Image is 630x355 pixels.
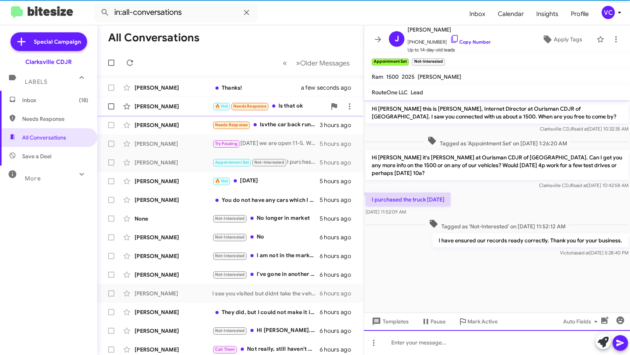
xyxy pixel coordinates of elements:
[430,314,446,329] span: Pause
[370,314,409,329] span: Templates
[539,182,628,188] span: Clarksville CDJR [DATE] 10:42:58 AM
[320,327,357,335] div: 6 hours ago
[22,96,88,104] span: Inbox
[135,327,212,335] div: [PERSON_NAME]
[212,120,320,129] div: Isvthe car back running
[212,139,320,148] div: [DATE] we are open 11-5. What time might work best for you?
[320,140,357,148] div: 5 hours ago
[215,328,245,333] span: Not-Interested
[574,182,587,188] span: said at
[366,102,628,124] p: Hi [PERSON_NAME] this is [PERSON_NAME], Internet Director at Ourisman CDJR of [GEOGRAPHIC_DATA]. ...
[212,158,320,167] div: I purchased the truck [DATE]
[215,235,245,240] span: Not-Interested
[595,6,621,19] button: VC
[215,216,245,221] span: Not-Interested
[320,346,357,353] div: 6 hours ago
[215,178,228,184] span: 🔥 Hot
[372,73,383,80] span: Ram
[320,271,357,279] div: 6 hours ago
[412,58,444,65] small: Not-Interested
[135,290,212,297] div: [PERSON_NAME]
[426,219,569,230] span: Tagged as 'Not-Interested' on [DATE] 11:52:12 AM
[215,272,245,277] span: Not-Interested
[22,134,66,141] span: All Conversations
[408,34,491,46] span: [PHONE_NUMBER]
[25,58,72,66] div: Clarksville CDJR
[215,160,249,165] span: Appointment Set
[320,196,357,204] div: 5 hours ago
[135,102,212,110] div: [PERSON_NAME]
[135,233,212,241] div: [PERSON_NAME]
[320,159,357,166] div: 5 hours ago
[530,32,593,46] button: Apply Tags
[418,73,461,80] span: [PERSON_NAME]
[135,215,212,223] div: None
[283,58,287,68] span: «
[291,55,354,71] button: Next
[402,73,415,80] span: 2025
[415,314,452,329] button: Pause
[212,290,320,297] div: I see you visited but didnt take the vehcile home!
[372,58,409,65] small: Appointment Set
[135,177,212,185] div: [PERSON_NAME]
[492,3,530,25] span: Calendar
[212,270,320,279] div: I've gone in another direction. Thanks for you help.
[432,233,628,247] p: I have ensured our records ready correctly. Thank you for your business.
[34,38,81,46] span: Special Campaign
[320,121,357,129] div: 3 hours ago
[212,251,320,260] div: I am not in the market anymore
[135,271,212,279] div: [PERSON_NAME]
[135,308,212,316] div: [PERSON_NAME]
[212,308,320,316] div: They did, but I could not make it in, unfortunately. I did get a letter in the mail about my loan...
[372,89,408,96] span: RouteOne LLC
[212,233,320,242] div: No
[215,253,245,258] span: Not-Interested
[215,347,235,352] span: Call Them
[135,346,212,353] div: [PERSON_NAME]
[79,96,88,104] span: (18)
[22,115,88,123] span: Needs Response
[467,314,498,329] span: Mark Active
[411,89,423,96] span: Lead
[300,59,350,67] span: Older Messages
[602,6,615,19] div: VC
[135,84,212,92] div: [PERSON_NAME]
[135,140,212,148] div: [PERSON_NAME]
[395,33,399,45] span: J
[311,84,357,92] div: a few seconds ago
[320,177,357,185] div: 5 hours ago
[10,32,87,51] a: Special Campaign
[25,78,47,85] span: Labels
[212,196,320,204] div: You do not have any cars which I am looking.
[576,250,590,256] span: said at
[408,25,491,34] span: [PERSON_NAME]
[424,136,570,147] span: Tagged as 'Appointment Set' on [DATE] 1:26:20 AM
[212,84,311,92] div: Thanks!
[212,177,320,185] div: [DATE]
[25,175,41,182] span: More
[565,3,595,25] a: Profile
[94,3,257,22] input: Search
[463,3,492,25] a: Inbox
[215,122,248,127] span: Needs Response
[366,193,451,207] p: I purchased the truck [DATE]
[320,290,357,297] div: 6 hours ago
[320,233,357,241] div: 6 hours ago
[540,126,628,132] span: Clarksville CDJR [DATE] 10:32:35 AM
[450,39,491,45] a: Copy Number
[135,159,212,166] div: [PERSON_NAME]
[296,58,300,68] span: »
[554,32,582,46] span: Apply Tags
[135,196,212,204] div: [PERSON_NAME]
[530,3,565,25] a: Insights
[254,160,284,165] span: Not-Interested
[386,73,399,80] span: 1500
[215,104,228,109] span: 🔥 Hot
[212,214,320,223] div: No longer in market
[278,55,354,71] nav: Page navigation example
[366,209,406,215] span: [DATE] 11:52:09 AM
[135,121,212,129] div: [PERSON_NAME]
[135,252,212,260] div: [PERSON_NAME]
